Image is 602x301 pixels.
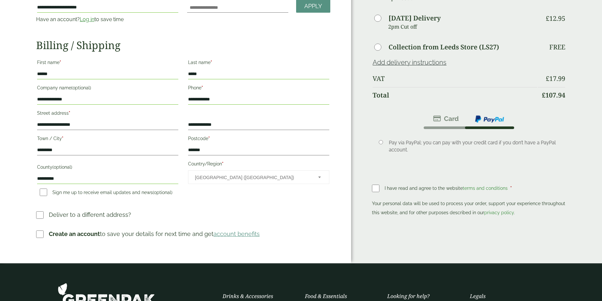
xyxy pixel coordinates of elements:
[389,44,499,50] label: Collection from Leeds Store (LS27)
[37,134,178,145] label: Town / City
[80,16,94,22] a: Log in
[388,22,537,32] p: 2pm Cut off
[36,16,179,23] p: Have an account? to save time
[211,60,212,65] abbr: required
[201,85,203,90] abbr: required
[71,85,91,90] span: (optional)
[304,3,322,10] span: Apply
[188,170,329,184] span: Country/Region
[62,136,63,141] abbr: required
[37,83,178,94] label: Company name
[49,230,100,237] strong: Create an account
[433,115,459,123] img: stripe.png
[49,210,131,219] p: Deliver to a different address?
[372,199,566,217] p: Your personal data will be used to process your order, support your experience throughout this we...
[195,171,309,184] span: United Kingdom (UK)
[37,163,178,174] label: County
[37,190,175,197] label: Sign me up to receive email updates and news
[389,139,556,153] p: Pay via PayPal; you can pay with your credit card if you don’t have a PayPal account.
[546,74,549,83] span: £
[153,190,172,195] span: (optional)
[373,87,537,103] th: Total
[463,186,508,191] a: terms and conditions
[385,186,509,191] span: I have read and agree to the website
[484,210,514,215] a: privacy policy
[37,109,178,120] label: Street address
[373,71,537,86] th: VAT
[542,91,565,99] bdi: 107.94
[546,14,549,23] span: £
[546,74,565,83] bdi: 17.99
[389,15,441,21] label: [DATE] Delivery
[213,230,260,237] a: account benefits
[188,83,329,94] label: Phone
[188,58,329,69] label: Last name
[222,161,224,166] abbr: required
[188,134,329,145] label: Postcode
[546,14,565,23] bdi: 12.95
[549,43,565,51] p: Free
[60,60,61,65] abbr: required
[510,186,512,191] abbr: required
[542,91,545,99] span: £
[40,189,47,196] input: Sign me up to receive email updates and news(optional)
[474,115,505,123] img: ppcp-gateway.png
[372,219,566,237] iframe: PayPal
[37,58,178,69] label: First name
[208,136,210,141] abbr: required
[188,159,329,170] label: Country/Region
[36,39,330,51] h2: Billing / Shipping
[49,229,260,238] p: to save your details for next time and get
[52,164,72,170] span: (optional)
[69,111,70,116] abbr: required
[373,59,446,66] a: Add delivery instructions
